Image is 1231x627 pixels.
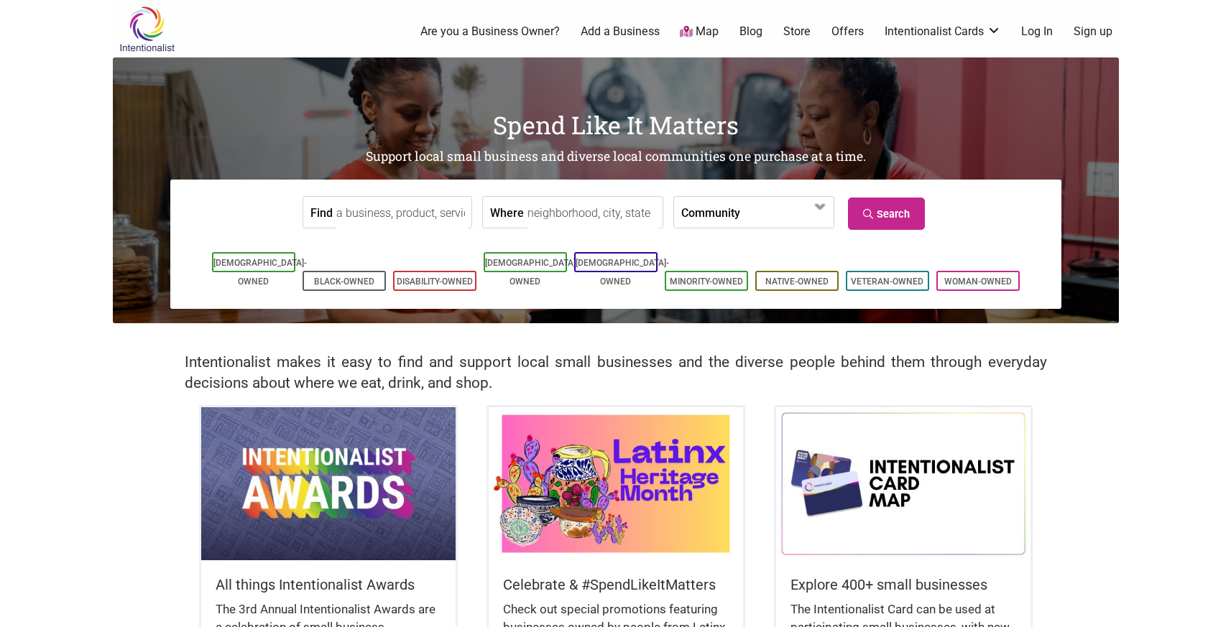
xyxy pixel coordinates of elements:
[576,258,669,287] a: [DEMOGRAPHIC_DATA]-Owned
[790,575,1016,595] h5: Explore 400+ small businesses
[216,575,441,595] h5: All things Intentionalist Awards
[420,24,560,40] a: Are you a Business Owner?
[885,24,1001,40] a: Intentionalist Cards
[485,258,578,287] a: [DEMOGRAPHIC_DATA]-Owned
[489,407,743,559] img: Latinx / Hispanic Heritage Month
[336,197,468,229] input: a business, product, service
[113,6,181,52] img: Intentionalist
[765,277,829,287] a: Native-Owned
[848,198,925,230] a: Search
[1074,24,1112,40] a: Sign up
[503,575,729,595] h5: Celebrate & #SpendLikeItMatters
[527,197,659,229] input: neighborhood, city, state
[776,407,1031,559] img: Intentionalist Card Map
[944,277,1012,287] a: Woman-Owned
[490,197,524,228] label: Where
[201,407,456,559] img: Intentionalist Awards
[113,148,1119,166] h2: Support local small business and diverse local communities one purchase at a time.
[670,277,743,287] a: Minority-Owned
[113,108,1119,142] h1: Spend Like It Matters
[185,352,1047,394] h2: Intentionalist makes it easy to find and support local small businesses and the diverse people be...
[783,24,811,40] a: Store
[739,24,762,40] a: Blog
[314,277,374,287] a: Black-Owned
[851,277,923,287] a: Veteran-Owned
[681,197,740,228] label: Community
[397,277,473,287] a: Disability-Owned
[831,24,864,40] a: Offers
[1021,24,1053,40] a: Log In
[213,258,307,287] a: [DEMOGRAPHIC_DATA]-Owned
[680,24,719,40] a: Map
[581,24,660,40] a: Add a Business
[310,197,333,228] label: Find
